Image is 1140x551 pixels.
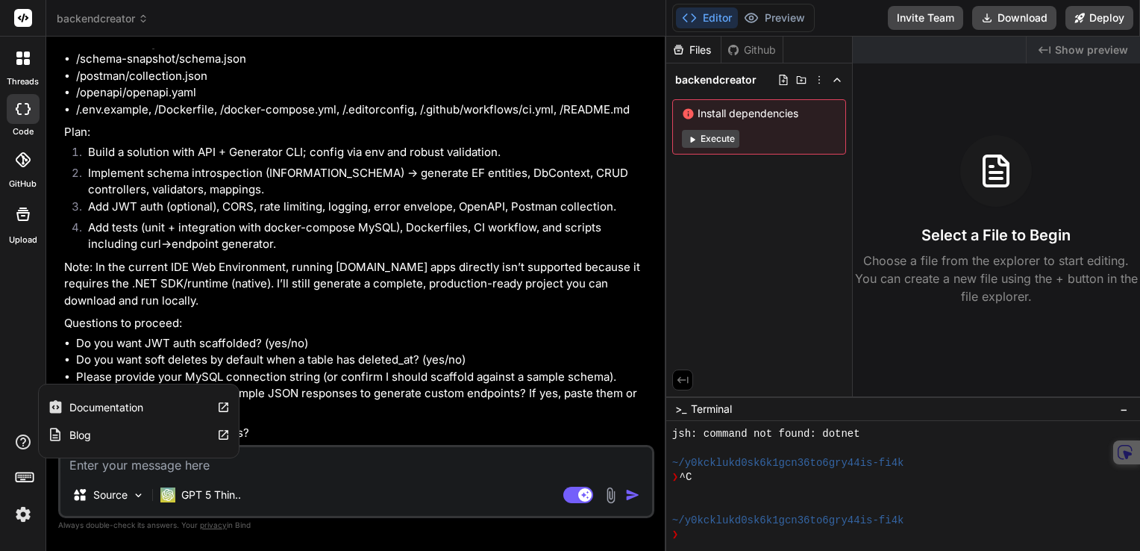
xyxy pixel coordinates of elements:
[160,488,175,502] img: GPT 5 Thinking Medium
[625,488,640,502] img: icon
[672,427,860,441] span: jsh: command not found: dotnet
[672,528,680,542] span: ❯
[69,428,91,443] label: Blog
[680,470,692,485] span: ^C
[7,75,39,88] label: threads
[682,130,739,148] button: Execute
[675,402,686,417] span: >_
[888,6,963,30] button: Invite Team
[721,43,783,57] div: Github
[64,315,651,332] p: Questions to proceed:
[691,402,732,417] span: Terminal
[676,7,738,28] button: Editor
[76,165,651,199] li: Implement schema introspection (INFORMATION_SCHEMA) → generate EF entities, DbContext, CRUD contr...
[972,6,1056,30] button: Download
[76,84,651,102] li: /openapi/openapi.yaml
[64,124,651,141] p: Plan:
[76,369,651,386] li: Please provide your MySQL connection string (or confirm I should scaffold against a sample schema).
[602,487,619,504] img: attachment
[738,7,811,28] button: Preview
[1120,402,1128,417] span: −
[10,502,36,527] img: settings
[69,400,143,415] label: Documentation
[1065,6,1133,30] button: Deploy
[1055,43,1128,57] span: Show preview
[76,199,651,220] li: Add JWT auth (optional), CORS, rate limiting, logging, error envelope, OpenAPI, Postman collection.
[853,252,1140,305] p: Choose a file from the explorer to start editing. You can create a new file using the + button in...
[64,259,651,310] p: Note: In the current IDE Web Environment, running [DOMAIN_NAME] apps directly isn’t supported bec...
[1117,397,1131,421] button: −
[39,393,239,421] a: Documentation
[672,456,904,470] span: ~/y0kcklukd0sk6k1gcn36to6gry44is-fi4k
[921,225,1071,246] h3: Select a File to Begin
[200,520,227,529] span: privacy
[76,51,651,68] li: /schema-snapshot/schema.json
[64,425,651,442] p: Shall I go ahead and generate this?
[93,488,128,502] p: Source
[675,72,757,87] span: backendcreator
[76,220,651,253] li: Add tests (unit + integration with docker-compose MySQL), Dockerfiles, CI workflow, and scripts i...
[682,106,836,121] span: Install dependencies
[76,68,651,85] li: /postman/collection.json
[39,421,239,449] a: Blog
[76,335,651,352] li: Do you want JWT auth scaffolded? (yes/no)
[76,102,651,119] li: /.env.example, /Dockerfile, /docker-compose.yml, /.editorconfig, /.github/workflows/ci.yml, /READ...
[58,518,654,532] p: Always double-check its answers. Your in Bind
[57,11,148,26] span: backendcreator
[76,352,651,369] li: Do you want soft deletes by default when a table has deleted_at? (yes/no)
[9,234,37,246] label: Upload
[76,385,651,419] li: Do you have example curl + sample JSON responses to generate custom endpoints? If yes, paste them...
[672,470,680,485] span: ❯
[76,144,651,165] li: Build a solution with API + Generator CLI; config via env and robust validation.
[181,488,241,502] p: GPT 5 Thin..
[9,178,37,190] label: GitHub
[672,514,904,528] span: ~/y0kcklukd0sk6k1gcn36to6gry44is-fi4k
[13,125,34,138] label: code
[666,43,721,57] div: Files
[132,489,145,502] img: Pick Models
